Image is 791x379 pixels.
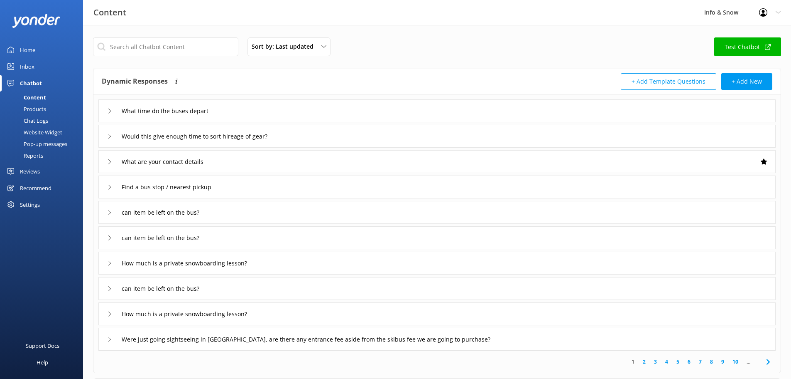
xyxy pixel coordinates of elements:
div: Help [37,354,48,371]
button: + Add New [721,73,772,90]
a: 4 [661,358,672,366]
a: Content [5,92,83,103]
div: Reports [5,150,43,161]
div: Chatbot [20,75,42,92]
span: Sort by: Last updated [252,42,318,51]
a: 9 [717,358,728,366]
a: Website Widget [5,126,83,138]
div: Inbox [20,58,34,75]
div: Recommend [20,180,51,196]
div: Website Widget [5,126,62,138]
input: Search all Chatbot Content [93,37,238,56]
span: ... [742,358,754,366]
a: Test Chatbot [714,37,781,56]
button: + Add Template Questions [621,73,716,90]
a: 5 [672,358,683,366]
a: 3 [650,358,661,366]
div: Content [5,92,46,103]
a: 1 [627,358,639,366]
div: Reviews [20,163,40,180]
a: Reports [5,150,83,161]
div: Pop-up messages [5,138,67,150]
h3: Content [93,6,126,19]
a: 7 [695,358,706,366]
div: Support Docs [26,337,59,354]
a: Pop-up messages [5,138,83,150]
h4: Dynamic Responses [102,73,168,90]
a: Products [5,103,83,115]
a: 8 [706,358,717,366]
div: Settings [20,196,40,213]
img: yonder-white-logo.png [12,14,60,27]
a: 10 [728,358,742,366]
div: Chat Logs [5,115,48,126]
a: Chat Logs [5,115,83,126]
a: 2 [639,358,650,366]
div: Products [5,103,46,115]
div: Home [20,42,35,58]
a: 6 [683,358,695,366]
